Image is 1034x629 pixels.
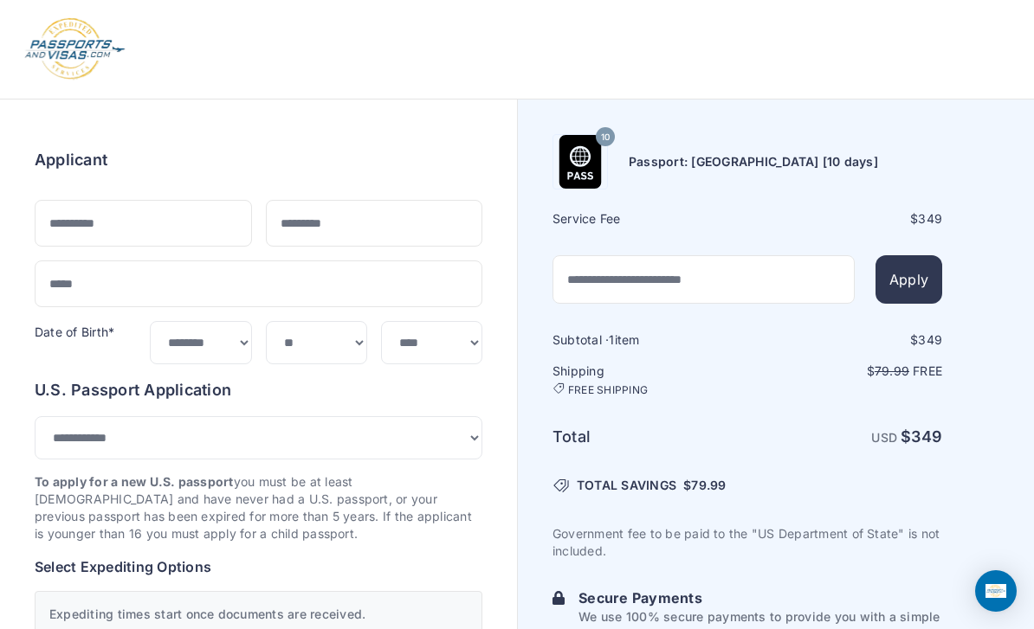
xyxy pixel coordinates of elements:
span: 349 [918,211,942,226]
strong: To apply for a new U.S. passport [35,474,234,489]
div: $ [749,331,942,349]
span: 349 [918,332,942,347]
button: Apply [876,255,942,304]
span: 349 [911,427,942,446]
span: 1 [609,332,614,347]
h6: Select Expediting Options [35,556,482,577]
span: TOTAL SAVINGS [577,477,676,494]
img: Product Name [553,135,607,189]
h6: Service Fee [553,210,746,228]
h6: Passport: [GEOGRAPHIC_DATA] [10 days] [629,153,878,170]
strong: $ [901,427,942,446]
span: Free [913,363,942,378]
img: Logo [23,17,126,81]
h6: U.S. Passport Application [35,378,482,402]
span: 79.99 [875,363,909,378]
p: Government fee to be paid to the "US Department of State" is not included. [553,525,942,560]
h6: Shipping [553,363,746,397]
span: $ [683,477,726,494]
h6: Subtotal · item [553,331,746,349]
h6: Secure Payments [578,587,942,608]
div: $ [749,210,942,228]
h6: Total [553,425,746,449]
h6: Applicant [35,148,107,172]
span: USD [871,430,897,445]
div: Open Intercom Messenger [975,570,1017,612]
label: Date of Birth* [35,324,114,339]
span: 10 [601,126,610,149]
p: you must be at least [DEMOGRAPHIC_DATA] and have never had a U.S. passport, or your previous pass... [35,473,482,542]
span: FREE SHIPPING [568,383,648,397]
p: $ [749,363,942,380]
span: 79.99 [691,478,726,492]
